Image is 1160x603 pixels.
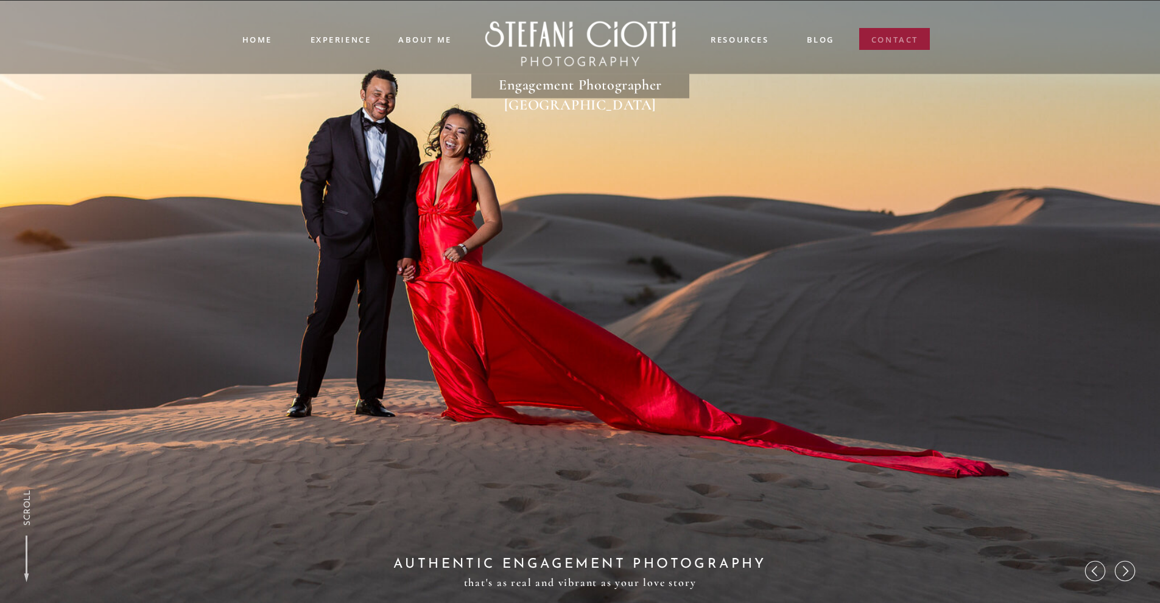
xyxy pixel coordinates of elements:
h2: AUTHENTIC ENGAGEMENT PHOTOGRAPHY [383,553,778,571]
a: blog [807,33,834,47]
a: contact [871,33,919,51]
a: resources [710,33,770,47]
h1: Engagement Photographer [GEOGRAPHIC_DATA] [472,74,689,96]
a: Home [242,33,272,45]
a: SCROLL [19,489,33,525]
a: ABOUT me [398,33,452,44]
p: that's as real and vibrant as your love story [452,572,708,591]
a: experience [311,33,371,43]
